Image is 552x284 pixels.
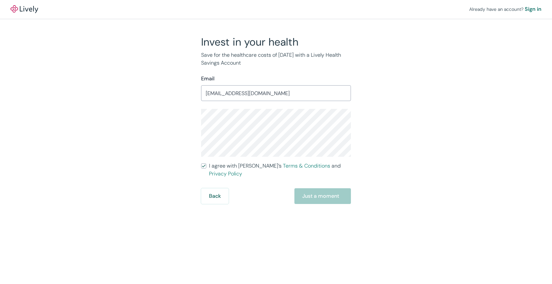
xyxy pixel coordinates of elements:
button: Back [201,188,229,204]
a: Terms & Conditions [283,162,330,169]
span: I agree with [PERSON_NAME]’s and [209,162,351,178]
div: Already have an account? [469,5,541,13]
h2: Invest in your health [201,35,351,49]
img: Lively [11,5,38,13]
a: Privacy Policy [209,170,242,177]
a: Sign in [525,5,541,13]
label: Email [201,75,215,83]
a: LivelyLively [11,5,38,13]
p: Save for the healthcare costs of [DATE] with a Lively Health Savings Account [201,51,351,67]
